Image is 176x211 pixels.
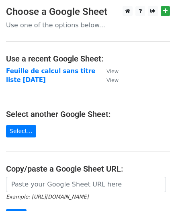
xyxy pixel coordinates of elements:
h4: Use a recent Google Sheet: [6,54,170,64]
a: Select... [6,125,36,137]
small: Example: [URL][DOMAIN_NAME] [6,194,88,200]
small: View [106,77,119,83]
a: Feuille de calcul sans titre [6,68,95,75]
input: Paste your Google Sheet URL here [6,177,166,192]
a: View [98,76,119,84]
h4: Copy/paste a Google Sheet URL: [6,164,170,174]
h3: Choose a Google Sheet [6,6,170,18]
a: View [98,68,119,75]
a: liste [DATE] [6,76,46,84]
small: View [106,68,119,74]
h4: Select another Google Sheet: [6,109,170,119]
p: Use one of the options below... [6,21,170,29]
